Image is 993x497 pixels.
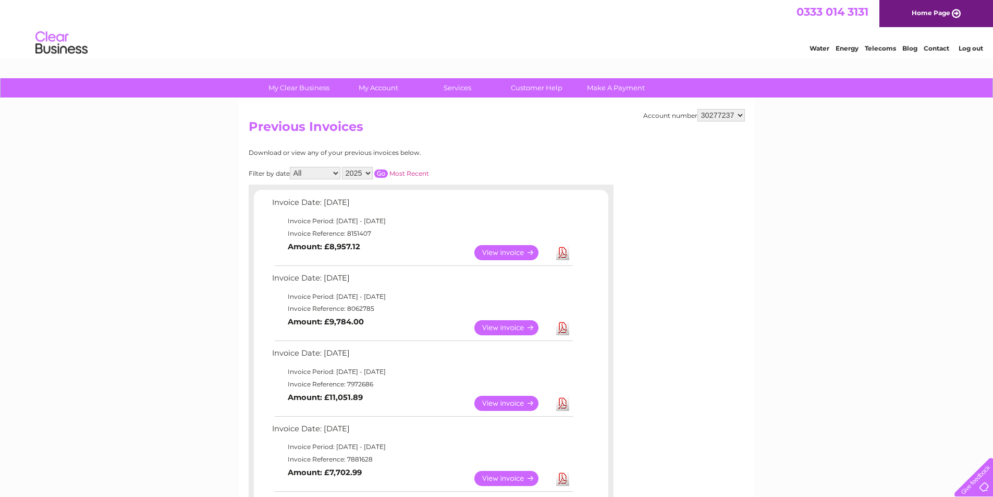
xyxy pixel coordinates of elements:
[474,471,551,486] a: View
[414,78,500,98] a: Services
[249,149,522,156] div: Download or view any of your previous invoices below.
[35,27,88,59] img: logo.png
[269,441,574,453] td: Invoice Period: [DATE] - [DATE]
[269,196,574,215] td: Invoice Date: [DATE]
[269,290,574,303] td: Invoice Period: [DATE] - [DATE]
[796,5,868,18] a: 0333 014 3131
[269,453,574,466] td: Invoice Reference: 7881628
[474,396,551,411] a: View
[269,271,574,290] td: Invoice Date: [DATE]
[288,468,362,477] b: Amount: £7,702.99
[249,167,522,179] div: Filter by date
[288,242,360,251] b: Amount: £8,957.12
[865,44,896,52] a: Telecoms
[643,109,745,122] div: Account number
[836,44,859,52] a: Energy
[288,317,364,326] b: Amount: £9,784.00
[474,320,551,335] a: View
[249,119,745,139] h2: Previous Invoices
[256,78,342,98] a: My Clear Business
[556,471,569,486] a: Download
[556,396,569,411] a: Download
[269,346,574,366] td: Invoice Date: [DATE]
[959,44,983,52] a: Log out
[902,44,917,52] a: Blog
[924,44,949,52] a: Contact
[474,245,551,260] a: View
[269,302,574,315] td: Invoice Reference: 8062785
[494,78,580,98] a: Customer Help
[335,78,421,98] a: My Account
[269,422,574,441] td: Invoice Date: [DATE]
[269,227,574,240] td: Invoice Reference: 8151407
[556,245,569,260] a: Download
[556,320,569,335] a: Download
[288,393,363,402] b: Amount: £11,051.89
[269,378,574,391] td: Invoice Reference: 7972686
[389,169,429,177] a: Most Recent
[810,44,829,52] a: Water
[269,366,574,378] td: Invoice Period: [DATE] - [DATE]
[269,215,574,227] td: Invoice Period: [DATE] - [DATE]
[573,78,659,98] a: Make A Payment
[251,6,743,51] div: Clear Business is a trading name of Verastar Limited (registered in [GEOGRAPHIC_DATA] No. 3667643...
